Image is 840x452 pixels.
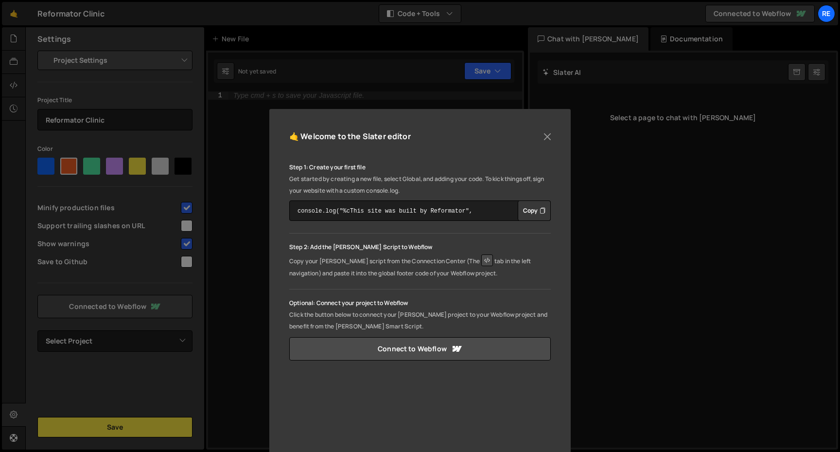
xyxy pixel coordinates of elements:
p: Step 1: Create your first file [289,162,551,173]
p: Get started by creating a new file, select Global, and adding your code. To kick things off, sign... [289,173,551,197]
textarea: console.log("%cThis site was built by Reformator", "background:blue;color:#fff;padding: 8px;"); [289,200,551,221]
button: Copy [518,200,551,221]
div: Button group with nested dropdown [518,200,551,221]
button: Close [540,129,555,144]
p: Copy your [PERSON_NAME] script from the Connection Center (The tab in the left navigation) and pa... [289,253,551,279]
a: Connect to Webflow [289,337,551,361]
p: Step 2: Add the [PERSON_NAME] Script to Webflow [289,241,551,253]
h5: 🤙 Welcome to the Slater editor [289,129,411,144]
p: Click the button below to connect your [PERSON_NAME] project to your Webflow project and benefit ... [289,309,551,332]
a: Re [818,5,835,22]
p: Optional: Connect your project to Webflow [289,297,551,309]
